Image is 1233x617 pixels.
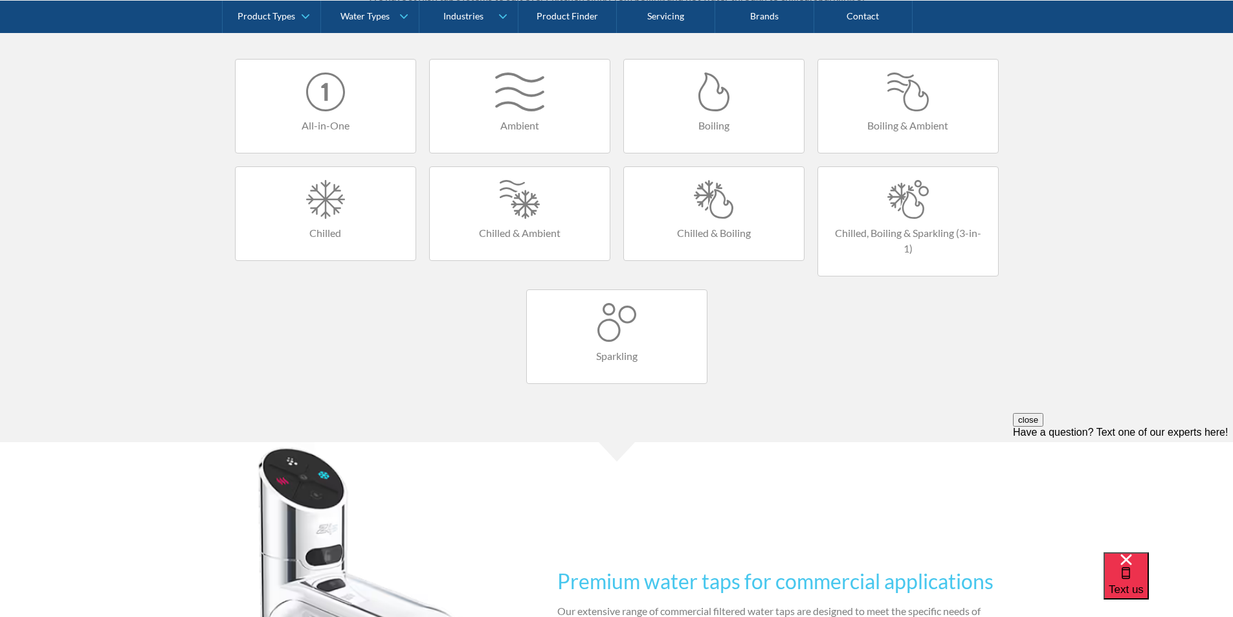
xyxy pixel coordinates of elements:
[340,10,390,21] div: Water Types
[235,59,416,153] a: All-in-One
[429,59,610,153] a: Ambient
[1013,413,1233,568] iframe: podium webchat widget prompt
[249,225,403,241] h4: Chilled
[235,166,416,261] a: Chilled
[817,59,999,153] a: Boiling & Ambient
[831,118,985,133] h4: Boiling & Ambient
[249,118,403,133] h4: All-in-One
[817,166,999,276] a: Chilled, Boiling & Sparkling (3-in-1)
[637,225,791,241] h4: Chilled & Boiling
[238,10,295,21] div: Product Types
[557,566,999,597] h2: Premium water taps for commercial applications
[1104,552,1233,617] iframe: podium webchat widget bubble
[526,289,707,384] a: Sparkling
[443,225,597,241] h4: Chilled & Ambient
[429,166,610,261] a: Chilled & Ambient
[623,59,805,153] a: Boiling
[540,348,694,364] h4: Sparkling
[443,118,597,133] h4: Ambient
[623,166,805,261] a: Chilled & Boiling
[443,10,483,21] div: Industries
[831,225,985,256] h4: Chilled, Boiling & Sparkling (3-in-1)
[637,118,791,133] h4: Boiling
